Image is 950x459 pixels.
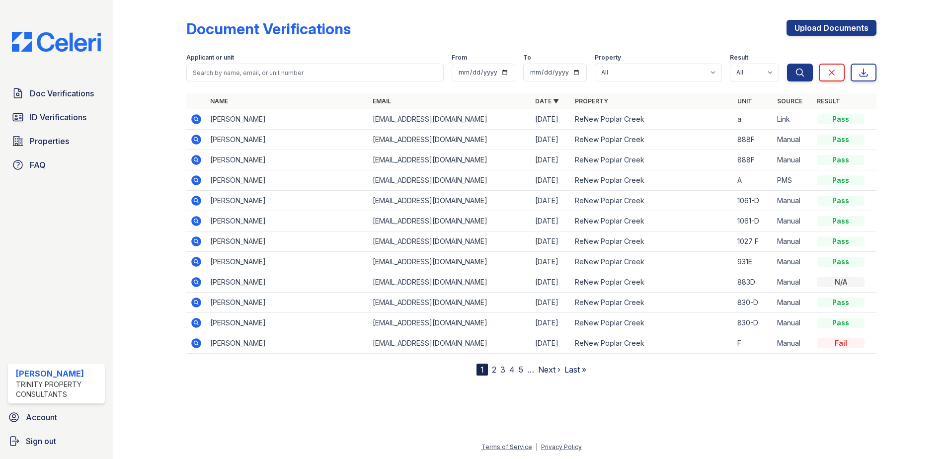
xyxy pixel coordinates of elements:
[733,130,773,150] td: 888F
[369,313,531,333] td: [EMAIL_ADDRESS][DOMAIN_NAME]
[369,272,531,293] td: [EMAIL_ADDRESS][DOMAIN_NAME]
[571,313,733,333] td: ReNew Poplar Creek
[4,431,109,451] a: Sign out
[186,54,234,62] label: Applicant or unit
[531,211,571,231] td: [DATE]
[531,170,571,191] td: [DATE]
[369,231,531,252] td: [EMAIL_ADDRESS][DOMAIN_NAME]
[733,150,773,170] td: 888F
[4,407,109,427] a: Account
[817,216,865,226] div: Pass
[206,211,369,231] td: [PERSON_NAME]
[531,150,571,170] td: [DATE]
[369,293,531,313] td: [EMAIL_ADDRESS][DOMAIN_NAME]
[773,313,813,333] td: Manual
[817,257,865,267] div: Pass
[206,293,369,313] td: [PERSON_NAME]
[206,272,369,293] td: [PERSON_NAME]
[369,150,531,170] td: [EMAIL_ADDRESS][DOMAIN_NAME]
[206,252,369,272] td: [PERSON_NAME]
[531,191,571,211] td: [DATE]
[817,277,865,287] div: N/A
[571,293,733,313] td: ReNew Poplar Creek
[519,365,523,375] a: 5
[206,231,369,252] td: [PERSON_NAME]
[186,20,351,38] div: Document Verifications
[26,411,57,423] span: Account
[206,313,369,333] td: [PERSON_NAME]
[817,318,865,328] div: Pass
[773,272,813,293] td: Manual
[206,170,369,191] td: [PERSON_NAME]
[773,170,813,191] td: PMS
[369,170,531,191] td: [EMAIL_ADDRESS][DOMAIN_NAME]
[733,293,773,313] td: 830-D
[773,191,813,211] td: Manual
[210,97,228,105] a: Name
[773,293,813,313] td: Manual
[733,109,773,130] td: a
[733,170,773,191] td: A
[733,313,773,333] td: 830-D
[773,109,813,130] td: Link
[476,364,488,376] div: 1
[733,333,773,354] td: F
[571,333,733,354] td: ReNew Poplar Creek
[787,20,876,36] a: Upload Documents
[538,365,560,375] a: Next ›
[500,365,505,375] a: 3
[571,130,733,150] td: ReNew Poplar Creek
[773,150,813,170] td: Manual
[4,32,109,52] img: CE_Logo_Blue-a8612792a0a2168367f1c8372b55b34899dd931a85d93a1a3d3e32e68fde9ad4.png
[531,231,571,252] td: [DATE]
[817,175,865,185] div: Pass
[733,231,773,252] td: 1027 F
[206,130,369,150] td: [PERSON_NAME]
[733,211,773,231] td: 1061-D
[369,130,531,150] td: [EMAIL_ADDRESS][DOMAIN_NAME]
[531,293,571,313] td: [DATE]
[369,191,531,211] td: [EMAIL_ADDRESS][DOMAIN_NAME]
[737,97,752,105] a: Unit
[575,97,608,105] a: Property
[773,211,813,231] td: Manual
[30,159,46,171] span: FAQ
[8,107,105,127] a: ID Verifications
[733,191,773,211] td: 1061-D
[16,380,101,399] div: Trinity Property Consultants
[817,135,865,145] div: Pass
[492,365,496,375] a: 2
[8,131,105,151] a: Properties
[571,109,733,130] td: ReNew Poplar Creek
[531,333,571,354] td: [DATE]
[535,97,559,105] a: Date ▼
[571,211,733,231] td: ReNew Poplar Creek
[817,196,865,206] div: Pass
[817,236,865,246] div: Pass
[541,443,582,451] a: Privacy Policy
[8,155,105,175] a: FAQ
[452,54,467,62] label: From
[777,97,802,105] a: Source
[730,54,748,62] label: Result
[817,97,840,105] a: Result
[206,333,369,354] td: [PERSON_NAME]
[571,231,733,252] td: ReNew Poplar Creek
[531,272,571,293] td: [DATE]
[509,365,515,375] a: 4
[26,435,56,447] span: Sign out
[773,130,813,150] td: Manual
[206,150,369,170] td: [PERSON_NAME]
[773,333,813,354] td: Manual
[571,272,733,293] td: ReNew Poplar Creek
[531,313,571,333] td: [DATE]
[30,87,94,99] span: Doc Verifications
[571,191,733,211] td: ReNew Poplar Creek
[30,111,86,123] span: ID Verifications
[369,211,531,231] td: [EMAIL_ADDRESS][DOMAIN_NAME]
[8,83,105,103] a: Doc Verifications
[186,64,444,81] input: Search by name, email, or unit number
[571,252,733,272] td: ReNew Poplar Creek
[571,150,733,170] td: ReNew Poplar Creek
